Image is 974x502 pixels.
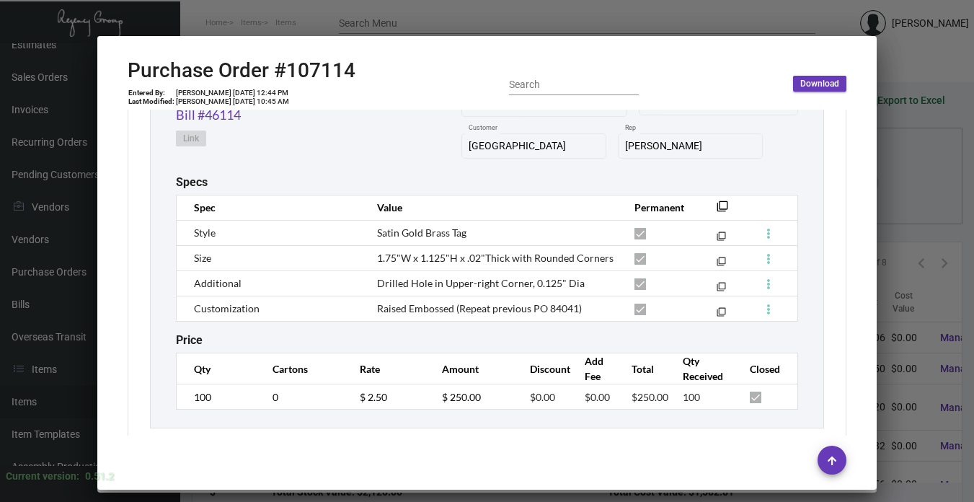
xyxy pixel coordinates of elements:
div: 0.51.2 [85,469,114,484]
th: Rate [345,353,428,384]
th: Value [363,195,620,220]
mat-icon: filter_none [717,260,726,269]
th: Permanent [620,195,694,220]
mat-icon: filter_none [717,234,726,244]
td: [PERSON_NAME] [DATE] 12:44 PM [175,89,290,97]
mat-icon: filter_none [717,310,726,320]
mat-icon: filter_none [717,205,728,216]
th: Discount [515,353,570,384]
span: Satin Gold Brass Tag [377,226,466,239]
span: Additional [194,277,242,289]
span: Customization [194,302,260,314]
th: Add Fee [570,353,617,384]
button: Download [793,76,846,92]
span: $250.00 [632,391,668,403]
a: Bill #46114 [176,105,241,125]
th: Total [617,353,668,384]
div: Current version: [6,469,79,484]
span: 1.75"W x 1.125"H x .02"Thick with Rounded Corners [377,252,614,264]
span: Download [800,78,839,90]
h2: Purchase Order #107114 [128,58,355,83]
h2: Price [176,333,203,347]
span: Raised Embossed (Repeat previous PO 84041) [377,302,582,314]
h2: Specs [176,175,208,189]
td: [PERSON_NAME] [DATE] 10:45 AM [175,97,290,106]
span: $0.00 [530,391,555,403]
span: Style [194,226,216,239]
th: Qty Received [668,353,735,384]
span: Link [183,133,199,145]
span: 100 [683,391,700,403]
td: Last Modified: [128,97,175,106]
span: Size [194,252,211,264]
td: Entered By: [128,89,175,97]
th: Spec [177,195,363,220]
span: $0.00 [585,391,610,403]
mat-icon: filter_none [717,285,726,294]
th: Qty [177,353,259,384]
th: Amount [428,353,515,384]
button: Link [176,131,206,146]
th: Closed [735,353,798,384]
span: Drilled Hole in Upper-right Corner, 0.125" Dia [377,277,585,289]
th: Cartons [258,353,345,384]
